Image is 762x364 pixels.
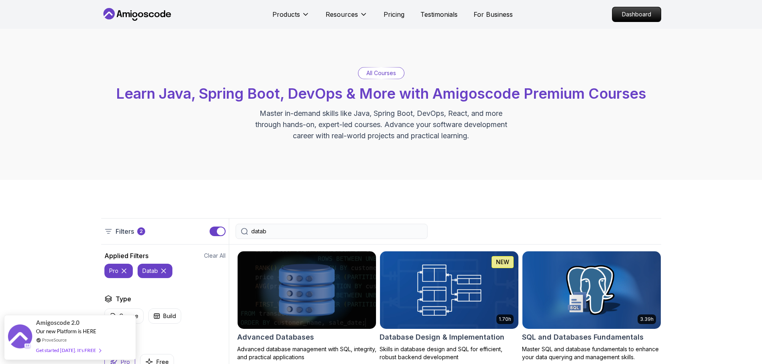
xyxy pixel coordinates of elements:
p: 2 [140,228,143,235]
h2: Database Design & Implementation [380,332,504,343]
button: Build [148,308,181,324]
img: SQL and Databases Fundamentals card [522,251,661,329]
a: Dashboard [612,7,661,22]
p: All Courses [366,69,396,77]
p: datab [142,267,158,275]
div: Get started [DATE]. It's FREE [36,346,101,355]
p: Filters [116,227,134,236]
input: Search Java, React, Spring boot ... [251,227,422,235]
p: Skills in database design and SQL for efficient, robust backend development [380,345,519,361]
iframe: chat widget [728,332,754,356]
button: Course [104,308,144,324]
p: NEW [496,258,509,266]
h2: Applied Filters [104,251,148,261]
a: SQL and Databases Fundamentals card3.39hSQL and Databases FundamentalsMaster SQL and database fun... [522,251,661,361]
p: Build [163,312,176,320]
a: Advanced Databases cardAdvanced DatabasesAdvanced database management with SQL, integrity, and pr... [237,251,376,361]
img: Advanced Databases card [238,251,376,329]
p: 1.70h [499,316,511,322]
button: pro [104,264,133,278]
p: Course [119,312,138,320]
h2: Advanced Databases [237,332,314,343]
a: Testimonials [420,10,458,19]
a: For Business [474,10,513,19]
span: Our new Platform is HERE [36,328,96,334]
img: provesource social proof notification image [8,324,32,350]
p: Master in-demand skills like Java, Spring Boot, DevOps, React, and more through hands-on, expert-... [247,108,516,141]
span: Learn Java, Spring Boot, DevOps & More with Amigoscode Premium Courses [116,85,646,102]
span: Amigoscode 2.0 [36,318,80,327]
button: Resources [326,10,368,26]
p: Advanced database management with SQL, integrity, and practical applications [237,345,376,361]
a: Pricing [384,10,404,19]
p: Master SQL and database fundamentals to enhance your data querying and management skills. [522,345,661,361]
h2: Type [116,294,131,304]
iframe: To enrich screen reader interactions, please activate Accessibility in Grammarly extension settings [610,187,754,328]
a: Database Design & Implementation card1.70hNEWDatabase Design & ImplementationSkills in database d... [380,251,519,361]
a: ProveSource [42,336,67,343]
p: Resources [326,10,358,19]
button: Products [272,10,310,26]
img: Database Design & Implementation card [380,251,518,329]
button: Clear All [204,252,226,260]
p: pro [109,267,118,275]
h2: SQL and Databases Fundamentals [522,332,644,343]
button: datab [138,264,172,278]
p: Products [272,10,300,19]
